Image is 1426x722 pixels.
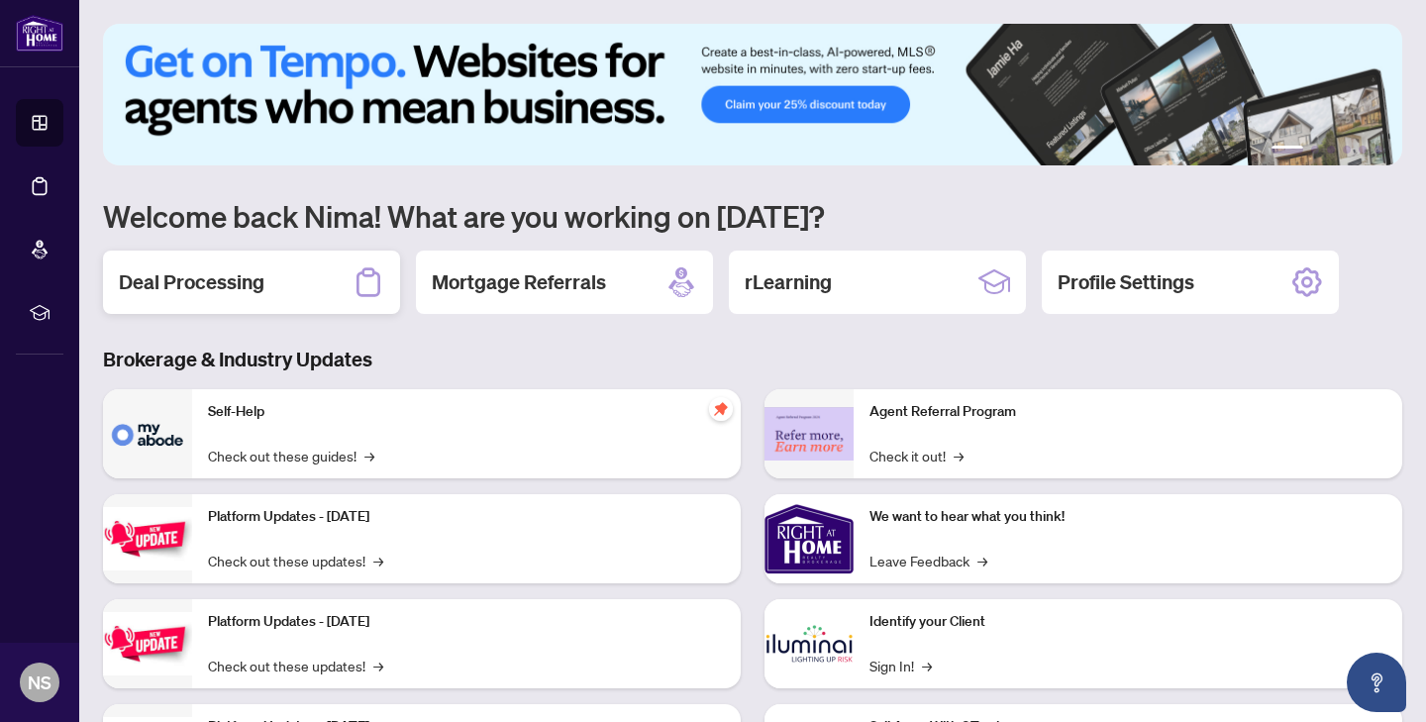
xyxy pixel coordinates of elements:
[954,445,964,466] span: →
[1311,146,1319,154] button: 2
[208,401,725,423] p: Self-Help
[28,669,51,696] span: NS
[1359,146,1367,154] button: 5
[373,655,383,676] span: →
[869,611,1386,633] p: Identify your Client
[1272,146,1303,154] button: 1
[709,397,733,421] span: pushpin
[364,445,374,466] span: →
[869,506,1386,528] p: We want to hear what you think!
[977,550,987,571] span: →
[208,445,374,466] a: Check out these guides!→
[922,655,932,676] span: →
[745,268,832,296] h2: rLearning
[208,550,383,571] a: Check out these updates!→
[869,445,964,466] a: Check it out!→
[764,407,854,462] img: Agent Referral Program
[869,655,932,676] a: Sign In!→
[1327,146,1335,154] button: 3
[103,346,1402,373] h3: Brokerage & Industry Updates
[103,612,192,674] img: Platform Updates - July 8, 2025
[208,655,383,676] a: Check out these updates!→
[1375,146,1382,154] button: 6
[764,494,854,583] img: We want to hear what you think!
[373,550,383,571] span: →
[1058,268,1194,296] h2: Profile Settings
[764,599,854,688] img: Identify your Client
[103,389,192,478] img: Self-Help
[1343,146,1351,154] button: 4
[103,197,1402,235] h1: Welcome back Nima! What are you working on [DATE]?
[869,401,1386,423] p: Agent Referral Program
[1347,653,1406,712] button: Open asap
[16,15,63,52] img: logo
[103,24,1402,165] img: Slide 0
[869,550,987,571] a: Leave Feedback→
[432,268,606,296] h2: Mortgage Referrals
[103,507,192,569] img: Platform Updates - July 21, 2025
[119,268,264,296] h2: Deal Processing
[208,506,725,528] p: Platform Updates - [DATE]
[208,611,725,633] p: Platform Updates - [DATE]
